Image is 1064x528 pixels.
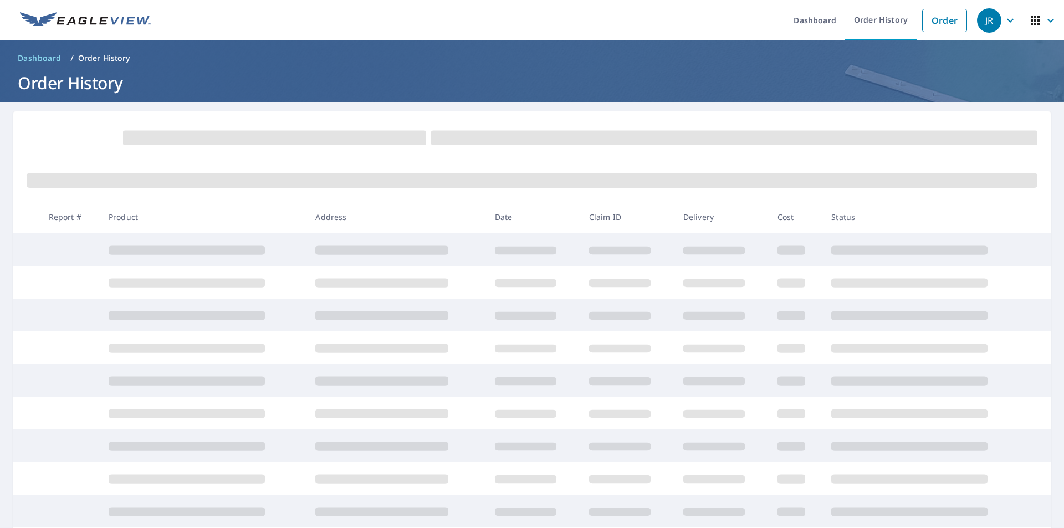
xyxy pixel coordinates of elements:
th: Address [306,201,485,233]
li: / [70,52,74,65]
p: Order History [78,53,130,64]
a: Order [922,9,967,32]
th: Date [486,201,580,233]
th: Report # [40,201,100,233]
h1: Order History [13,71,1051,94]
a: Dashboard [13,49,66,67]
th: Claim ID [580,201,674,233]
div: JR [977,8,1001,33]
span: Dashboard [18,53,62,64]
th: Product [100,201,306,233]
th: Status [822,201,1030,233]
th: Cost [769,201,823,233]
th: Delivery [674,201,769,233]
img: EV Logo [20,12,151,29]
nav: breadcrumb [13,49,1051,67]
